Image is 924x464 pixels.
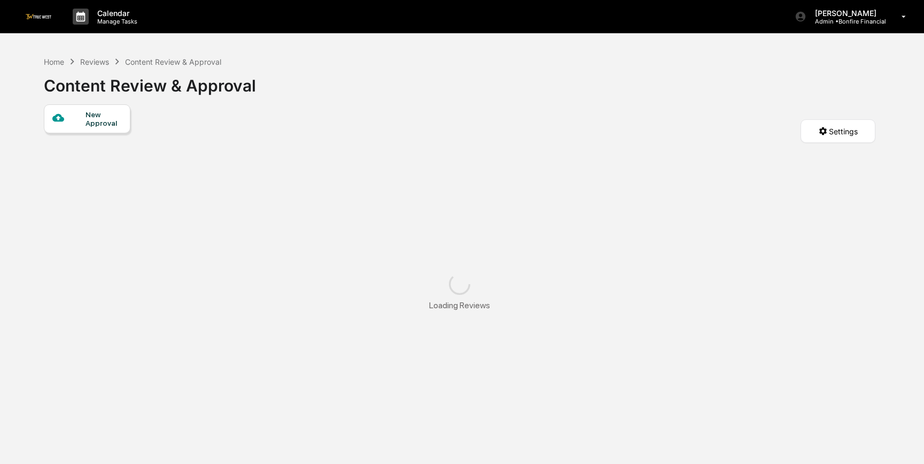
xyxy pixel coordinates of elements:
button: Settings [801,119,875,143]
p: Manage Tasks [89,18,143,25]
div: Loading Reviews [429,300,490,310]
div: Content Review & Approval [125,57,221,66]
div: New Approval [86,110,121,127]
img: logo [26,14,51,19]
div: Content Review & Approval [44,67,256,95]
p: Calendar [89,9,143,18]
div: Reviews [80,57,109,66]
p: Admin • Bonfire Financial [806,18,886,25]
div: Home [44,57,64,66]
p: [PERSON_NAME] [806,9,886,18]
